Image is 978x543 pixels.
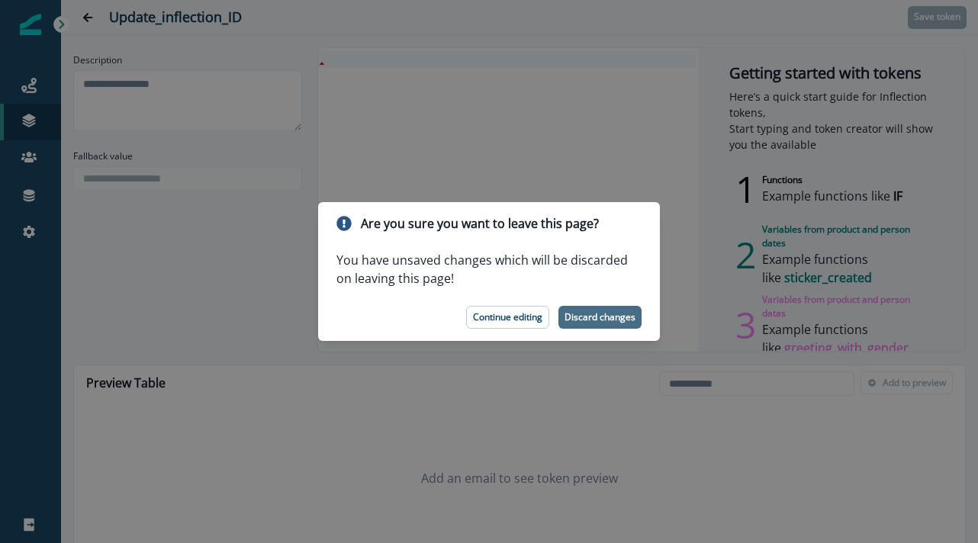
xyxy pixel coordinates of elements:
[361,214,599,233] p: Are you sure you want to leave this page?
[473,312,542,323] p: Continue editing
[565,312,635,323] p: Discard changes
[558,306,642,329] button: Discard changes
[336,251,642,288] p: You have unsaved changes which will be discarded on leaving this page!
[466,306,549,329] button: Continue editing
